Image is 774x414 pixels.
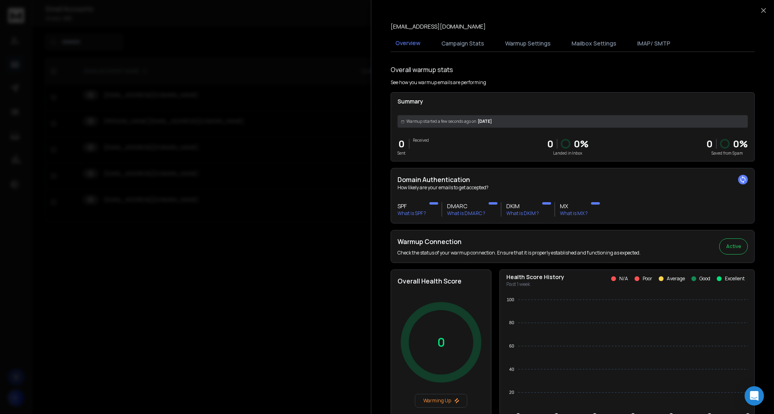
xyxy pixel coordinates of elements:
[437,335,445,350] p: 0
[397,237,641,246] h2: Warmup Connection
[437,35,489,52] button: Campaign Stats
[413,137,429,143] p: Received
[619,275,628,282] p: N/A
[447,202,485,210] h3: DMARC
[397,210,426,217] p: What is SPF ?
[397,175,748,184] h2: Domain Authentication
[725,275,745,282] p: Excellent
[406,118,476,124] span: Warmup started a few seconds ago on
[506,202,539,210] h3: DKIM
[706,137,713,150] strong: 0
[633,35,675,52] button: IMAP/ SMTP
[509,367,514,372] tspan: 40
[397,137,406,150] p: 0
[391,23,486,31] p: [EMAIL_ADDRESS][DOMAIN_NAME]
[719,238,748,255] button: Active
[560,202,588,210] h3: MX
[391,79,486,86] p: See how you warmup emails are performing
[418,397,464,404] p: Warming Up
[509,344,514,348] tspan: 60
[507,297,514,302] tspan: 100
[397,97,748,106] p: Summary
[391,34,425,53] button: Overview
[560,210,588,217] p: What is MX ?
[509,320,514,325] tspan: 80
[506,273,564,281] p: Health Score History
[397,150,406,156] p: Sent
[574,137,589,150] p: 0 %
[706,150,748,156] p: Saved from Spam
[643,275,652,282] p: Poor
[391,65,453,75] h1: Overall warmup stats
[500,35,556,52] button: Warmup Settings
[567,35,621,52] button: Mailbox Settings
[745,386,764,406] div: Open Intercom Messenger
[397,115,748,128] div: [DATE]
[699,275,710,282] p: Good
[397,276,485,286] h2: Overall Health Score
[397,184,748,191] p: How likely are your emails to get accepted?
[447,210,485,217] p: What is DMARC ?
[506,210,539,217] p: What is DKIM ?
[547,150,589,156] p: Landed in Inbox
[733,137,748,150] p: 0 %
[397,250,641,256] p: Check the status of your warmup connection. Ensure that it is properly established and functionin...
[397,202,426,210] h3: SPF
[506,281,564,288] p: Past 1 week
[509,390,514,395] tspan: 20
[667,275,685,282] p: Average
[547,137,553,150] p: 0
